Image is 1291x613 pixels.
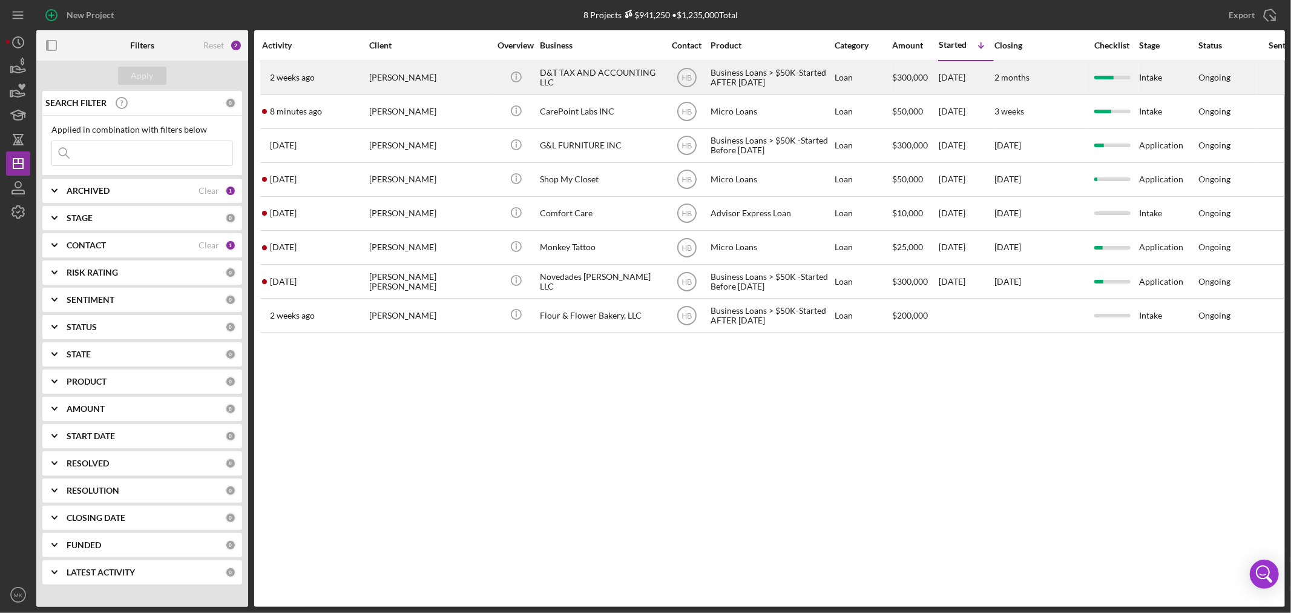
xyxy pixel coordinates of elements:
div: Application [1139,164,1197,196]
text: HB [682,142,692,150]
div: [PERSON_NAME] [369,62,490,94]
div: Loan [835,231,891,263]
time: 2025-06-25 18:19 [270,141,297,150]
text: HB [682,108,692,116]
div: Export [1229,3,1255,27]
div: Advisor Express Loan [711,197,832,230]
text: HB [682,210,692,218]
time: [DATE] [994,174,1021,184]
button: MK [6,583,30,607]
b: START DATE [67,431,115,441]
div: 8 Projects • $1,235,000 Total [583,10,738,20]
div: Intake [1139,62,1197,94]
div: Loan [835,299,891,331]
div: Loan [835,96,891,128]
div: [PERSON_NAME] [369,164,490,196]
div: Amount [892,41,938,50]
div: 0 [225,213,236,224]
b: CONTACT [67,240,106,250]
text: HB [682,74,692,82]
b: RISK RATING [67,268,118,277]
div: [DATE] [939,231,993,263]
time: [DATE] [994,242,1021,252]
time: 2025-09-08 23:36 [270,311,315,320]
div: G&L FURNITURE INC [540,130,661,162]
div: Reset [203,41,224,50]
b: RESOLVED [67,459,109,468]
div: Status [1198,41,1257,50]
div: 0 [225,458,236,469]
div: Applied in combination with filters below [51,125,233,134]
b: ARCHIVED [67,186,110,196]
time: 2 months [994,72,1030,82]
div: Micro Loans [711,96,832,128]
span: $25,000 [892,242,923,252]
div: 0 [225,485,236,496]
div: Ongoing [1198,277,1230,287]
b: STATE [67,350,91,359]
div: Ongoing [1198,107,1230,116]
div: [DATE] [939,197,993,230]
time: 2025-09-22 14:23 [270,107,322,116]
b: PRODUCT [67,377,107,386]
div: Business Loans > $50K -Started Before [DATE] [711,130,832,162]
div: 0 [225,294,236,305]
div: Overview [493,41,539,50]
time: 3 weeks [994,106,1024,116]
time: 2025-05-08 03:34 [270,174,297,184]
time: 2025-09-15 20:17 [270,277,297,287]
div: [PERSON_NAME] [369,197,490,230]
div: [PERSON_NAME] [369,299,490,331]
b: LATEST ACTIVITY [67,568,135,577]
text: MK [14,592,23,598]
div: CarePoint Labs INC [540,96,661,128]
div: 0 [225,98,236,108]
div: Comfort Care [540,197,661,230]
div: Ongoing [1198,208,1230,218]
text: HB [682,176,692,184]
span: $50,000 [892,174,923,184]
div: [PERSON_NAME] [369,130,490,162]
time: [DATE] [994,140,1021,150]
div: Intake [1139,197,1197,230]
div: D&T TAX AND ACCOUNTING LLC [540,62,661,94]
span: $50,000 [892,106,923,116]
div: 0 [225,376,236,387]
div: Contact [664,41,709,50]
button: Apply [118,67,166,85]
div: 0 [225,267,236,278]
div: [DATE] [939,62,993,94]
div: 0 [225,512,236,523]
b: CLOSING DATE [67,513,125,523]
div: Shop My Closet [540,164,661,196]
div: Business Loans > $50K-Started AFTER [DATE] [711,299,832,331]
time: 2025-04-08 22:13 [270,208,297,218]
div: Micro Loans [711,164,832,196]
div: 0 [225,431,236,442]
div: Client [369,41,490,50]
time: 2025-06-23 21:26 [270,242,297,252]
div: 1 [225,185,236,196]
div: 0 [225,349,236,360]
div: Checklist [1086,41,1138,50]
time: [DATE] [994,208,1021,218]
div: Loan [835,197,891,230]
span: $10,000 [892,208,923,218]
div: Intake [1139,96,1197,128]
div: Business [540,41,661,50]
div: [DATE] [939,265,993,297]
div: Application [1139,130,1197,162]
div: Ongoing [1198,311,1230,320]
button: Export [1217,3,1285,27]
b: AMOUNT [67,404,105,414]
div: 0 [225,567,236,578]
div: [DATE] [939,130,993,162]
div: Novedades [PERSON_NAME] LLC [540,265,661,297]
div: 0 [225,403,236,414]
span: $300,000 [892,72,928,82]
span: $200,000 [892,310,928,320]
div: 0 [225,540,236,551]
div: $941,250 [622,10,670,20]
div: [DATE] [939,96,993,128]
b: FUNDED [67,540,101,550]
